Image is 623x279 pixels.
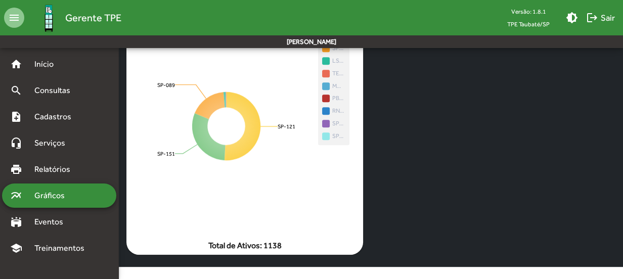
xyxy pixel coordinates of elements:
span: Relatórios [28,163,83,175]
span: TESTE TPE [322,71,345,79]
mat-icon: brightness_medium [566,12,578,24]
span: Treinamentos [28,242,97,254]
text: SP-121 [278,123,295,129]
span: Cadastros [28,111,84,123]
span: RN-001 [322,109,345,116]
span: Consultas [28,84,83,97]
span: Gerente TPE [65,10,121,26]
span: PB-006 [322,96,345,104]
span: SP-103 [332,132,345,140]
mat-icon: search [10,84,22,97]
a: Gerente TPE [24,2,121,34]
mat-icon: note_add [10,111,22,123]
span: SP-089 [332,44,345,52]
mat-icon: multiline_chart [10,190,22,202]
text: SP-151 [157,151,175,157]
span: Gráficos [28,190,78,202]
span: SP-004 [332,120,345,127]
mat-icon: menu [4,8,24,28]
span: Serviços [28,137,79,149]
span: SP-103 [322,134,345,142]
span: Início [28,58,68,70]
span: SP-004 [322,121,345,129]
span: MG-25 [322,84,345,91]
span: PB-006 [332,95,345,102]
img: Logo [32,2,65,34]
span: TESTE TPE [332,70,345,77]
mat-card-footer: Total de Ativos: 1138 [126,240,363,252]
mat-icon: stadium [10,216,22,228]
span: TPE Taubaté/SP [499,18,558,30]
mat-icon: school [10,242,22,254]
span: LS-012 [332,57,345,65]
span: MG-25 [332,82,345,90]
span: Eventos [28,216,77,228]
div: Versão: 1.8.1 [499,5,558,18]
span: LS-012 [322,59,345,66]
mat-icon: logout [586,12,598,24]
mat-icon: print [10,163,22,175]
mat-icon: home [10,58,22,70]
span: RN-001 [332,107,345,115]
span: Sair [586,9,615,27]
mat-icon: headset_mic [10,137,22,149]
text: SP-089 [157,81,175,87]
button: Sair [582,9,619,27]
